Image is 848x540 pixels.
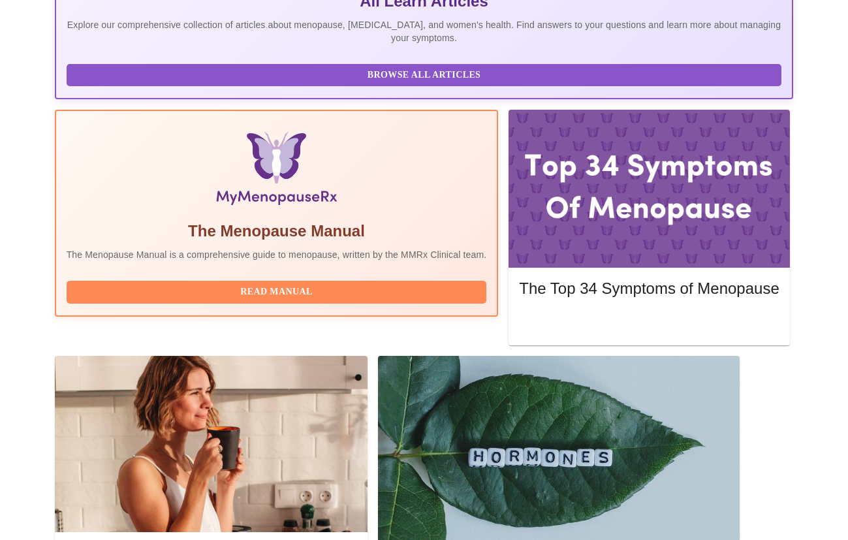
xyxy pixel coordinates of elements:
h5: The Menopause Manual [67,221,487,242]
a: Read More [519,316,782,327]
img: Menopause Manual [133,132,420,210]
button: Browse All Articles [67,64,782,87]
span: Read Manual [80,284,474,300]
button: Read More [519,311,779,334]
p: Explore our comprehensive collection of articles about menopause, [MEDICAL_DATA], and women's hea... [67,18,782,44]
p: The Menopause Manual is a comprehensive guide to menopause, written by the MMRx Clinical team. [67,248,487,261]
button: Read Manual [67,281,487,304]
h5: The Top 34 Symptoms of Menopause [519,278,779,299]
a: Read Manual [67,285,490,296]
span: Browse All Articles [80,67,769,84]
span: Read More [532,315,766,331]
a: Browse All Articles [67,69,785,80]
